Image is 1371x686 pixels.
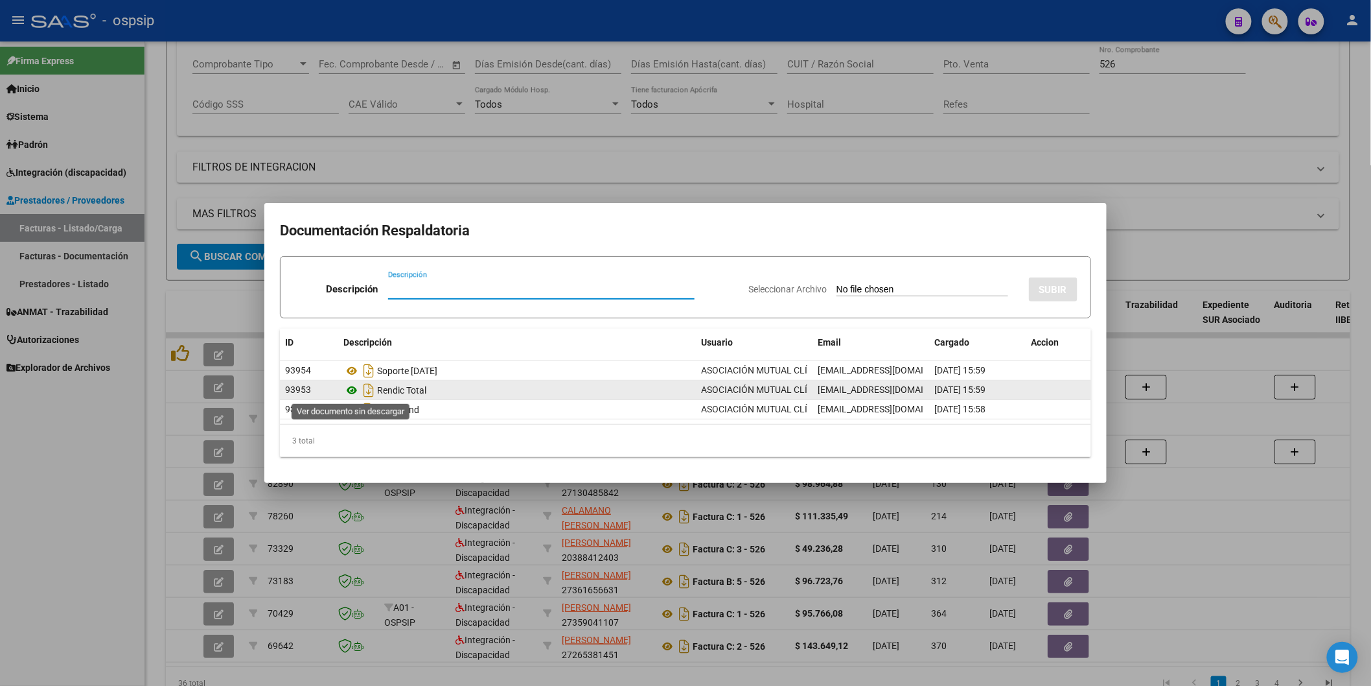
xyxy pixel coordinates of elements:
i: Descargar documento [360,361,377,381]
span: [DATE] 15:59 [934,384,985,395]
span: ASOCIACIÓN MUTUAL CLÍNICA [GEOGRAPHIC_DATA] . [701,404,922,414]
span: ASOCIACIÓN MUTUAL CLÍNICA [GEOGRAPHIC_DATA] . [701,384,922,395]
span: [DATE] 15:59 [934,365,985,375]
div: Open Intercom Messenger [1327,642,1358,673]
datatable-header-cell: Usuario [696,329,812,357]
i: Descargar documento [360,399,377,420]
div: 3 total [280,425,1091,457]
div: Soporte [DATE] [343,361,691,381]
datatable-header-cell: Descripción [338,329,696,357]
span: ID [285,337,294,348]
span: Seleccionar Archivo [748,284,827,294]
div: Rendic Ind [343,399,691,420]
datatable-header-cell: Email [812,329,929,357]
div: Rendic Total [343,380,691,401]
button: SUBIR [1029,278,1077,302]
span: Email [818,337,841,348]
h2: Documentación Respaldatoria [280,219,1091,243]
span: [DATE] 15:58 [934,404,985,414]
span: Cargado [934,337,969,348]
span: Accion [1031,337,1059,348]
p: Descripción [326,282,378,297]
datatable-header-cell: Cargado [929,329,1026,357]
span: Usuario [701,337,733,348]
span: 93954 [285,365,311,375]
span: 93953 [285,384,311,395]
i: Descargar documento [360,380,377,401]
span: SUBIR [1039,284,1067,296]
datatable-header-cell: ID [280,329,338,357]
span: [EMAIL_ADDRESS][DOMAIN_NAME] [818,384,962,395]
span: Descripción [343,337,392,348]
span: [EMAIL_ADDRESS][DOMAIN_NAME] [818,404,962,414]
span: [EMAIL_ADDRESS][DOMAIN_NAME] [818,365,962,375]
span: 93952 [285,404,311,414]
datatable-header-cell: Accion [1026,329,1091,357]
span: ASOCIACIÓN MUTUAL CLÍNICA [GEOGRAPHIC_DATA] . [701,365,922,375]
